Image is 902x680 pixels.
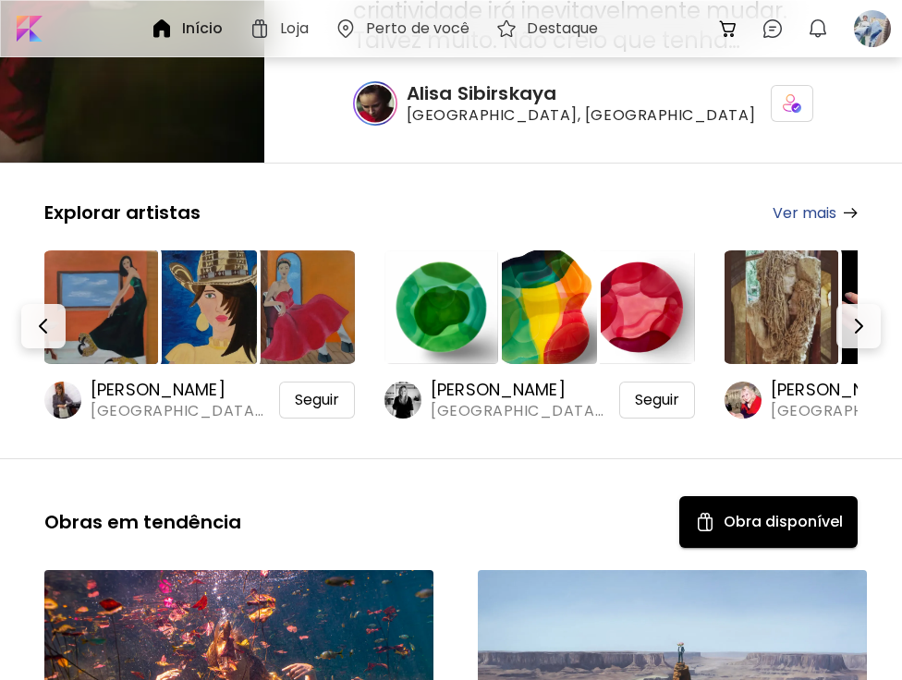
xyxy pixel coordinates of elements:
div: Seguir [619,382,695,419]
button: Prev-button [21,304,66,348]
h6: [PERSON_NAME] [91,379,265,401]
span: [GEOGRAPHIC_DATA], [GEOGRAPHIC_DATA] [91,401,265,421]
img: https://cdn.kaleido.art/CDN/Artwork/92381/Thumbnail/medium.webp?updated=404195 [241,250,355,364]
img: https://cdn.kaleido.art/CDN/Artwork/164251/Thumbnail/large.webp?updated=733056 [384,250,498,364]
h6: Perto de você [366,21,470,36]
button: Next-button [836,304,881,348]
h6: Loja [280,21,308,36]
img: https://cdn.kaleido.art/CDN/Artwork/175577/Thumbnail/large.webp?updated=778158 [725,250,838,364]
img: Prev-button [32,315,55,337]
span: [GEOGRAPHIC_DATA], [GEOGRAPHIC_DATA] [431,401,605,421]
h6: [PERSON_NAME] [431,379,605,401]
a: https://cdn.kaleido.art/CDN/Artwork/164251/Thumbnail/large.webp?updated=733056https://cdn.kaleido... [384,247,695,421]
img: chatIcon [762,18,784,40]
h6: Destaque [527,21,598,36]
a: Ver mais [773,201,858,225]
img: Next-button [847,315,870,337]
img: Available Art [694,511,716,533]
div: Seguir [279,382,355,419]
span: Seguir [635,391,679,409]
a: https://cdn.kaleido.art/CDN/Artwork/92376/Thumbnail/large.webp?updated=404215https://cdn.kaleido.... [44,247,355,421]
h6: Início [182,21,224,36]
img: https://cdn.kaleido.art/CDN/Artwork/137267/Thumbnail/medium.webp?updated=619153 [142,250,256,364]
h5: Obras em tendência [44,510,241,534]
img: https://cdn.kaleido.art/CDN/Artwork/164250/Thumbnail/medium.webp?updated=733052 [581,250,695,364]
a: Destaque [495,18,605,40]
img: cart [717,18,739,40]
span: [GEOGRAPHIC_DATA], [GEOGRAPHIC_DATA] [407,105,756,126]
button: Available ArtObra disponível [679,496,858,548]
img: icon [783,94,801,113]
img: https://cdn.kaleido.art/CDN/Artwork/92376/Thumbnail/large.webp?updated=404215 [44,250,158,364]
button: bellIcon [802,13,834,44]
h6: Alisa Sibirskaya [407,81,756,105]
img: https://cdn.kaleido.art/CDN/Artwork/164252/Thumbnail/medium.webp?updated=733085 [482,250,596,364]
h5: Obra disponível [724,511,843,533]
img: arrow-right [844,208,858,218]
img: bellIcon [807,18,829,40]
a: Perto de você [335,18,478,40]
a: Início [151,18,231,40]
h5: Explorar artistas [44,200,201,225]
span: Seguir [295,391,339,409]
a: Alisa Sibirskaya[GEOGRAPHIC_DATA], [GEOGRAPHIC_DATA]icon [353,81,813,126]
a: Loja [249,18,315,40]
